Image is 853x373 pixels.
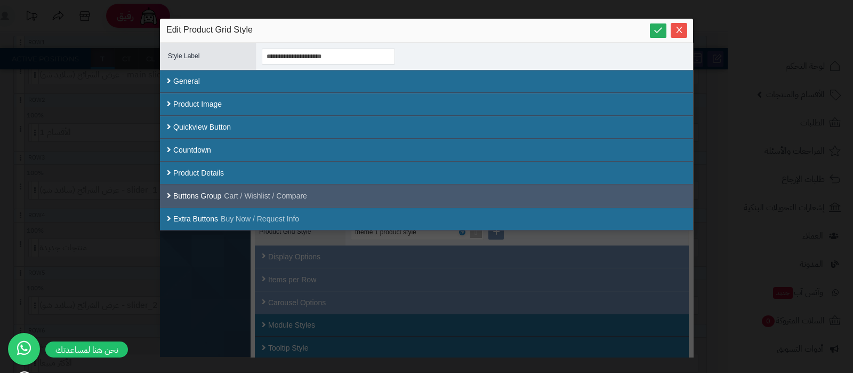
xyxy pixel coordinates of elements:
[160,70,693,93] div: General
[224,191,307,202] small: Cart / Wishlist / Compare
[166,24,253,37] span: Edit Product Grid Style
[173,191,680,202] div: Buttons Group
[221,213,299,225] small: Buy Now / Request Info
[160,139,693,162] div: Countdown
[160,162,693,185] div: Product Details
[168,52,199,60] span: Style Label
[671,23,687,38] button: Close
[173,213,680,225] div: Extra Buttons
[160,93,693,116] div: Product Image
[160,116,693,139] div: Quickview Button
